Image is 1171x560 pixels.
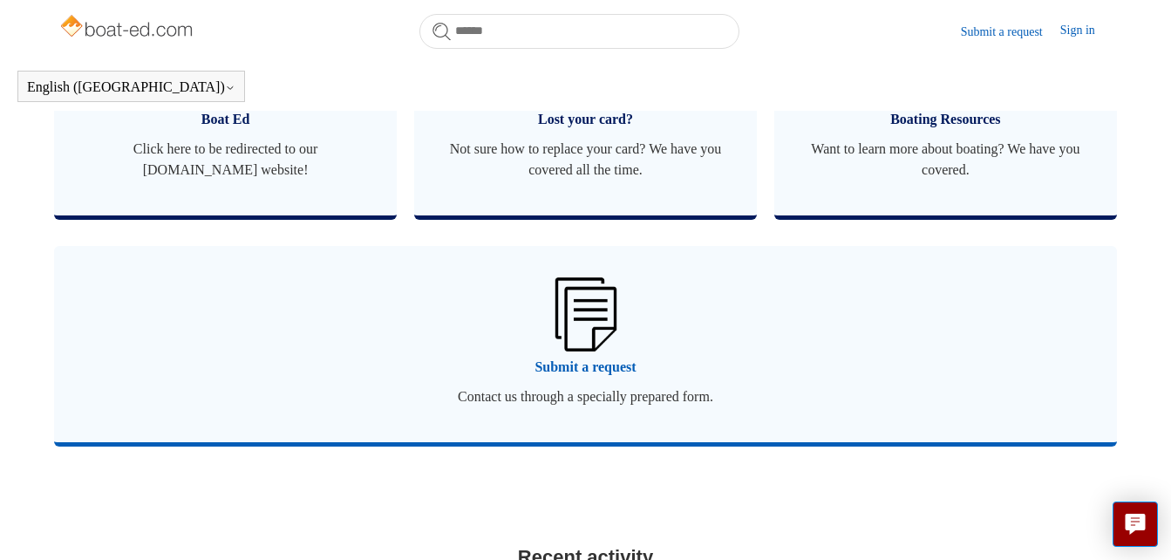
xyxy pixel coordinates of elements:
[80,109,371,130] span: Boat Ed
[414,10,757,215] a: Lost your card? Not sure how to replace your card? We have you covered all the time.
[800,109,1091,130] span: Boating Resources
[1113,502,1158,547] button: Live chat
[80,139,371,181] span: Click here to be redirected to our [DOMAIN_NAME] website!
[800,139,1091,181] span: Want to learn more about boating? We have you covered.
[440,139,731,181] span: Not sure how to replace your card? We have you covered all the time.
[1060,21,1113,42] a: Sign in
[54,246,1117,442] a: Submit a request Contact us through a specially prepared form.
[80,386,1091,407] span: Contact us through a specially prepared form.
[440,109,731,130] span: Lost your card?
[27,79,235,95] button: English ([GEOGRAPHIC_DATA])
[555,277,616,351] img: 01HZPCYW3NK71669VZTW7XY4G9
[419,14,739,49] input: Search
[80,357,1091,378] span: Submit a request
[58,10,197,45] img: Boat-Ed Help Center home page
[961,23,1060,41] a: Submit a request
[54,10,397,215] a: Boat Ed Click here to be redirected to our [DOMAIN_NAME] website!
[774,10,1117,215] a: Boating Resources Want to learn more about boating? We have you covered.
